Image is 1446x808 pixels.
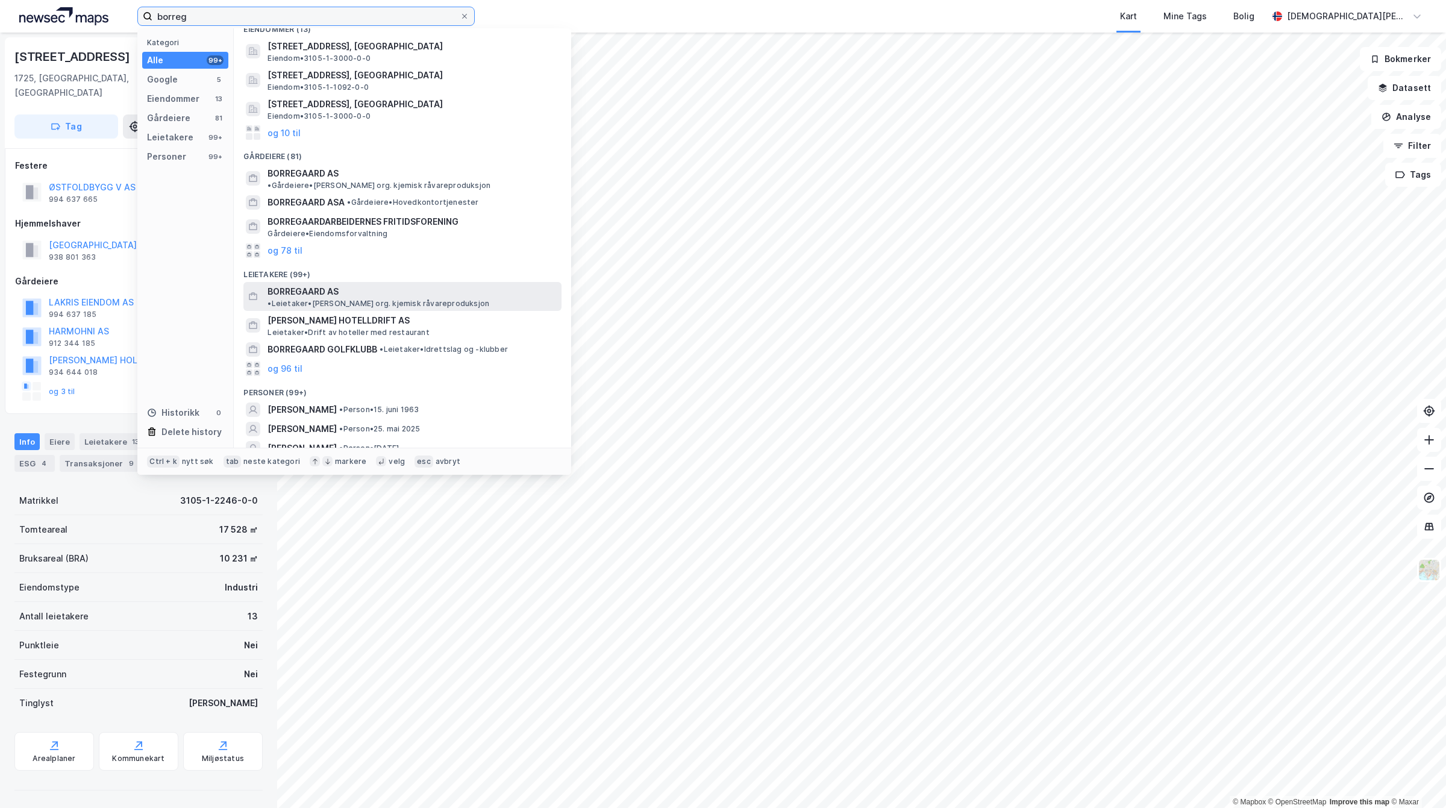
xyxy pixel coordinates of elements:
[182,457,214,466] div: nytt søk
[1330,798,1389,806] a: Improve this map
[1383,134,1441,158] button: Filter
[1287,9,1407,23] div: [DEMOGRAPHIC_DATA][PERSON_NAME]
[268,422,337,436] span: [PERSON_NAME]
[214,408,224,418] div: 0
[436,457,460,466] div: avbryt
[45,433,75,450] div: Eiere
[1371,105,1441,129] button: Analyse
[380,345,508,354] span: Leietaker • Idrettslag og -klubber
[14,114,118,139] button: Tag
[268,229,387,239] span: Gårdeiere • Eiendomsforvaltning
[1418,559,1441,581] img: Z
[1385,163,1441,187] button: Tags
[1368,76,1441,100] button: Datasett
[14,455,55,472] div: ESG
[339,424,420,434] span: Person • 25. mai 2025
[268,111,371,121] span: Eiendom • 3105-1-3000-0-0
[268,97,557,111] span: [STREET_ADDRESS], [GEOGRAPHIC_DATA]
[224,456,242,468] div: tab
[248,609,258,624] div: 13
[268,39,557,54] span: [STREET_ADDRESS], [GEOGRAPHIC_DATA]
[389,457,405,466] div: velg
[234,260,571,282] div: Leietakere (99+)
[49,368,98,377] div: 934 644 018
[161,425,222,439] div: Delete history
[268,402,337,417] span: [PERSON_NAME]
[268,215,557,229] span: BORREGAARDARBEIDERNES FRITIDSFORENING
[147,38,228,47] div: Kategori
[19,522,67,537] div: Tomteareal
[1268,798,1327,806] a: OpenStreetMap
[268,83,369,92] span: Eiendom • 3105-1-1092-0-0
[268,125,301,140] button: og 10 til
[268,313,557,328] span: [PERSON_NAME] HOTELLDRIFT AS
[147,92,199,106] div: Eiendommer
[1120,9,1137,23] div: Kart
[180,493,258,508] div: 3105-1-2246-0-0
[202,754,244,763] div: Miljøstatus
[234,378,571,400] div: Personer (99+)
[207,152,224,161] div: 99+
[335,457,366,466] div: markere
[189,696,258,710] div: [PERSON_NAME]
[207,55,224,65] div: 99+
[19,493,58,508] div: Matrikkel
[207,133,224,142] div: 99+
[1163,9,1207,23] div: Mine Tags
[15,216,262,231] div: Hjemmelshaver
[225,580,258,595] div: Industri
[19,696,54,710] div: Tinglyst
[268,284,339,299] span: BORREGAARD AS
[147,53,163,67] div: Alle
[49,339,95,348] div: 912 344 185
[15,158,262,173] div: Festere
[38,457,50,469] div: 4
[268,243,302,258] button: og 78 til
[60,455,142,472] div: Transaksjoner
[147,130,193,145] div: Leietakere
[268,68,557,83] span: [STREET_ADDRESS], [GEOGRAPHIC_DATA]
[19,580,80,595] div: Eiendomstype
[1233,798,1266,806] a: Mapbox
[415,456,433,468] div: esc
[268,181,490,190] span: Gårdeiere • [PERSON_NAME] org. kjemisk råvareproduksjon
[214,75,224,84] div: 5
[268,299,271,308] span: •
[49,252,96,262] div: 938 801 363
[33,754,75,763] div: Arealplaner
[268,328,429,337] span: Leietaker • Drift av hoteller med restaurant
[19,551,89,566] div: Bruksareal (BRA)
[339,443,399,453] span: Person • [DATE]
[14,433,40,450] div: Info
[19,7,108,25] img: logo.a4113a55bc3d86da70a041830d287a7e.svg
[214,113,224,123] div: 81
[152,7,460,25] input: Søk på adresse, matrikkel, gårdeiere, leietakere eller personer
[347,198,351,207] span: •
[19,667,66,681] div: Festegrunn
[1360,47,1441,71] button: Bokmerker
[268,342,377,357] span: BORREGAARD GOLFKLUBB
[268,441,337,456] span: [PERSON_NAME]
[243,457,300,466] div: neste kategori
[80,433,146,450] div: Leietakere
[49,195,98,204] div: 994 637 665
[1386,750,1446,808] iframe: Chat Widget
[125,457,137,469] div: 9
[268,54,371,63] span: Eiendom • 3105-1-3000-0-0
[15,274,262,289] div: Gårdeiere
[19,638,59,653] div: Punktleie
[147,456,180,468] div: Ctrl + k
[268,362,302,376] button: og 96 til
[380,345,383,354] span: •
[339,405,343,414] span: •
[244,638,258,653] div: Nei
[347,198,478,207] span: Gårdeiere • Hovedkontortjenester
[214,94,224,104] div: 13
[19,609,89,624] div: Antall leietakere
[339,405,419,415] span: Person • 15. juni 1963
[14,47,133,66] div: [STREET_ADDRESS]
[268,195,345,210] span: BORREGAARD ASA
[147,406,199,420] div: Historikk
[268,166,339,181] span: BORREGAARD AS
